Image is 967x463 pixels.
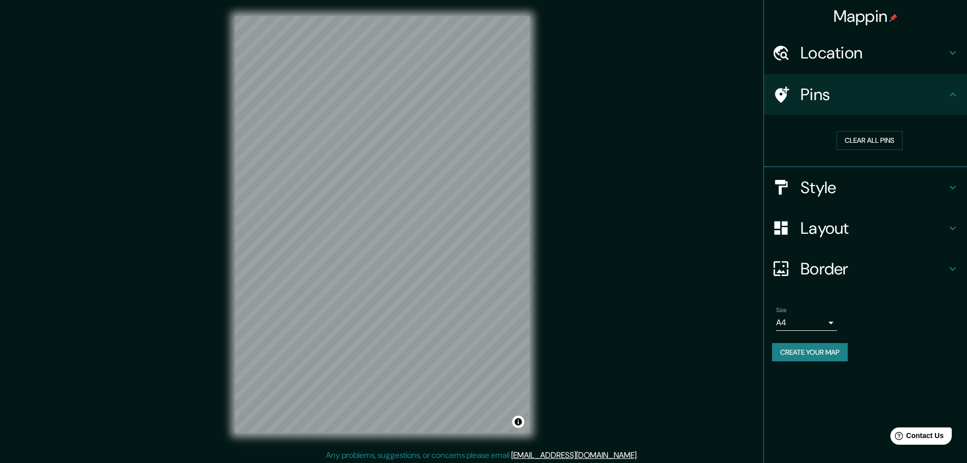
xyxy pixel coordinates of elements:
div: . [640,449,642,461]
a: [EMAIL_ADDRESS][DOMAIN_NAME] [511,450,637,460]
div: Border [764,249,967,289]
iframe: Help widget launcher [877,423,956,452]
div: Location [764,33,967,73]
canvas: Map [235,16,529,433]
h4: Pins [801,84,947,105]
div: Pins [764,74,967,115]
button: Clear all pins [837,131,903,150]
h4: Style [801,177,947,198]
h4: Location [801,43,947,63]
h4: Layout [801,218,947,238]
label: Size [776,305,787,314]
button: Create your map [772,343,848,362]
div: . [638,449,640,461]
h4: Mappin [833,6,898,26]
div: A4 [776,315,837,331]
h4: Border [801,259,947,279]
div: Style [764,167,967,208]
button: Toggle attribution [512,416,524,428]
p: Any problems, suggestions, or concerns please email . [326,449,638,461]
div: Layout [764,208,967,249]
img: pin-icon.png [889,14,897,22]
